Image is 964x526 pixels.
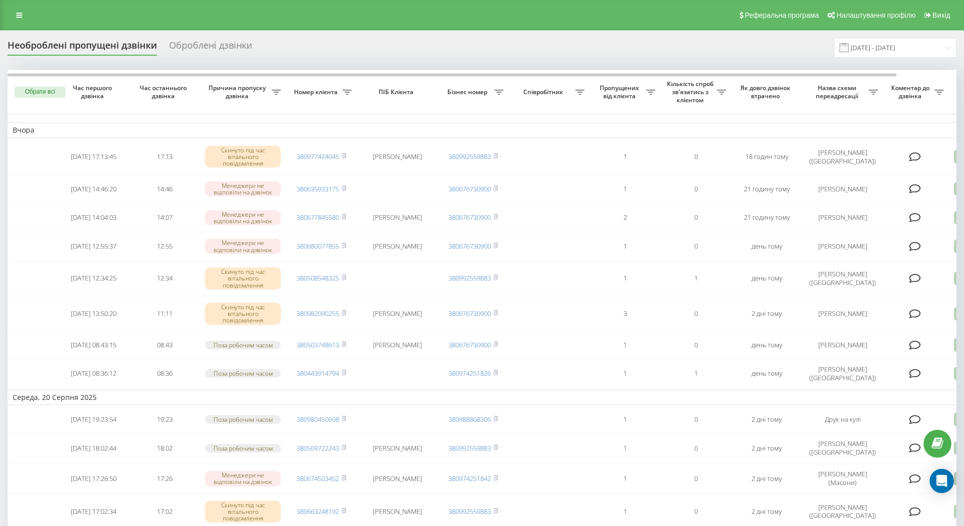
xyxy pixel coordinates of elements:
[731,434,802,462] td: 2 дні тому
[205,238,281,254] div: Менеджери не відповіли на дзвінок
[357,204,438,231] td: [PERSON_NAME]
[731,176,802,203] td: 21 годину тому
[297,340,339,349] a: 380503748613
[205,303,281,325] div: Скинуто під час вітального повідомлення
[205,146,281,168] div: Скинуто під час вітального повідомлення
[739,84,794,100] span: Як довго дзвінок втрачено
[297,273,339,282] a: 380508548325
[660,407,731,432] td: 0
[930,469,954,493] div: Open Intercom Messenger
[802,333,883,357] td: [PERSON_NAME]
[129,262,200,295] td: 12:34
[731,233,802,260] td: день тому
[129,434,200,462] td: 18:02
[448,152,491,161] a: 380992559883
[802,176,883,203] td: [PERSON_NAME]
[448,474,491,483] a: 380974251842
[297,241,339,251] a: 380680077855
[129,359,200,388] td: 08:36
[448,369,491,378] a: 380974251826
[365,88,429,96] span: ПІБ Клієнта
[129,204,200,231] td: 14:07
[665,80,717,104] span: Кількість спроб зв'язатись з клієнтом
[590,464,660,493] td: 1
[802,297,883,331] td: [PERSON_NAME]
[58,297,129,331] td: [DATE] 13:50:20
[590,233,660,260] td: 1
[448,443,491,453] a: 380992559883
[205,181,281,196] div: Менеджери не відповіли на дзвінок
[129,233,200,260] td: 12:55
[731,464,802,493] td: 2 дні тому
[129,176,200,203] td: 14:46
[448,241,491,251] a: 380676730900
[205,267,281,290] div: Скинуто під час вітального повідомлення
[129,407,200,432] td: 19:23
[448,309,491,318] a: 380676730900
[448,507,491,516] a: 380992559883
[660,176,731,203] td: 0
[66,84,121,100] span: Час першого дзвінка
[58,434,129,462] td: [DATE] 18:02:44
[129,333,200,357] td: 08:43
[357,233,438,260] td: [PERSON_NAME]
[660,434,731,462] td: 0
[58,262,129,295] td: [DATE] 12:34:25
[205,444,281,453] div: Поза робочим часом
[590,434,660,462] td: 1
[590,333,660,357] td: 1
[802,140,883,174] td: [PERSON_NAME] ([GEOGRAPHIC_DATA])
[731,262,802,295] td: день тому
[745,11,819,19] span: Реферальна програма
[448,213,491,222] a: 380676730900
[731,333,802,357] td: день тому
[297,507,339,516] a: 380663248192
[58,233,129,260] td: [DATE] 12:55:37
[137,84,192,100] span: Час останнього дзвінка
[660,333,731,357] td: 0
[205,210,281,225] div: Менеджери не відповіли на дзвінок
[660,359,731,388] td: 1
[169,40,252,56] div: Оброблені дзвінки
[129,297,200,331] td: 11:11
[205,501,281,523] div: Скинуто під час вітального повідомлення
[802,407,883,432] td: Друк на кулі
[514,88,575,96] span: Співробітник
[205,84,272,100] span: Причина пропуску дзвінка
[590,262,660,295] td: 1
[888,84,935,100] span: Коментар до дзвінка
[205,369,281,378] div: Поза робочим часом
[660,140,731,174] td: 0
[836,11,915,19] span: Налаштування профілю
[297,415,339,424] a: 380980450608
[731,140,802,174] td: 18 годин тому
[443,88,494,96] span: Бізнес номер
[297,309,339,318] a: 380982090255
[590,176,660,203] td: 1
[58,140,129,174] td: [DATE] 17:13:45
[205,471,281,486] div: Менеджери не відповіли на дзвінок
[357,140,438,174] td: [PERSON_NAME]
[15,87,65,98] button: Обрати всі
[58,176,129,203] td: [DATE] 14:46:20
[297,184,339,193] a: 380635933175
[731,359,802,388] td: день тому
[205,415,281,424] div: Поза робочим часом
[590,140,660,174] td: 1
[660,464,731,493] td: 0
[58,204,129,231] td: [DATE] 14:04:03
[58,333,129,357] td: [DATE] 08:43:15
[731,204,802,231] td: 21 годину тому
[660,297,731,331] td: 0
[448,273,491,282] a: 380992559883
[58,407,129,432] td: [DATE] 19:23:54
[357,333,438,357] td: [PERSON_NAME]
[357,297,438,331] td: [PERSON_NAME]
[448,184,491,193] a: 380676730900
[8,40,157,56] div: Необроблені пропущені дзвінки
[129,464,200,493] td: 17:26
[595,84,646,100] span: Пропущених від клієнта
[58,464,129,493] td: [DATE] 17:26:50
[802,434,883,462] td: [PERSON_NAME] ([GEOGRAPHIC_DATA])
[58,359,129,388] td: [DATE] 08:36:12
